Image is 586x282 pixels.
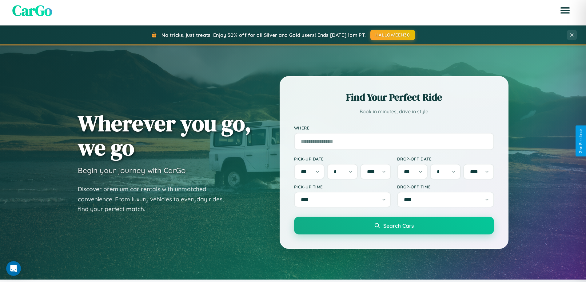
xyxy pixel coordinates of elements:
[294,156,391,161] label: Pick-up Date
[294,217,494,234] button: Search Cars
[556,2,574,19] button: Open menu
[6,261,21,276] iframe: Intercom live chat
[78,184,232,214] p: Discover premium car rentals with unmatched convenience. From luxury vehicles to everyday rides, ...
[78,166,186,175] h3: Begin your journey with CarGo
[161,32,366,38] span: No tricks, just treats! Enjoy 30% off for all Silver and Gold users! Ends [DATE] 1pm PT.
[294,91,494,104] h2: Find Your Perfect Ride
[397,156,494,161] label: Drop-off Date
[294,125,494,130] label: Where
[397,184,494,189] label: Drop-off Time
[78,111,251,160] h1: Wherever you go, we go
[383,222,414,229] span: Search Cars
[294,107,494,116] p: Book in minutes, drive in style
[294,184,391,189] label: Pick-up Time
[579,129,583,153] div: Give Feedback
[370,30,415,40] button: HALLOWEEN30
[12,0,52,21] span: CarGo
